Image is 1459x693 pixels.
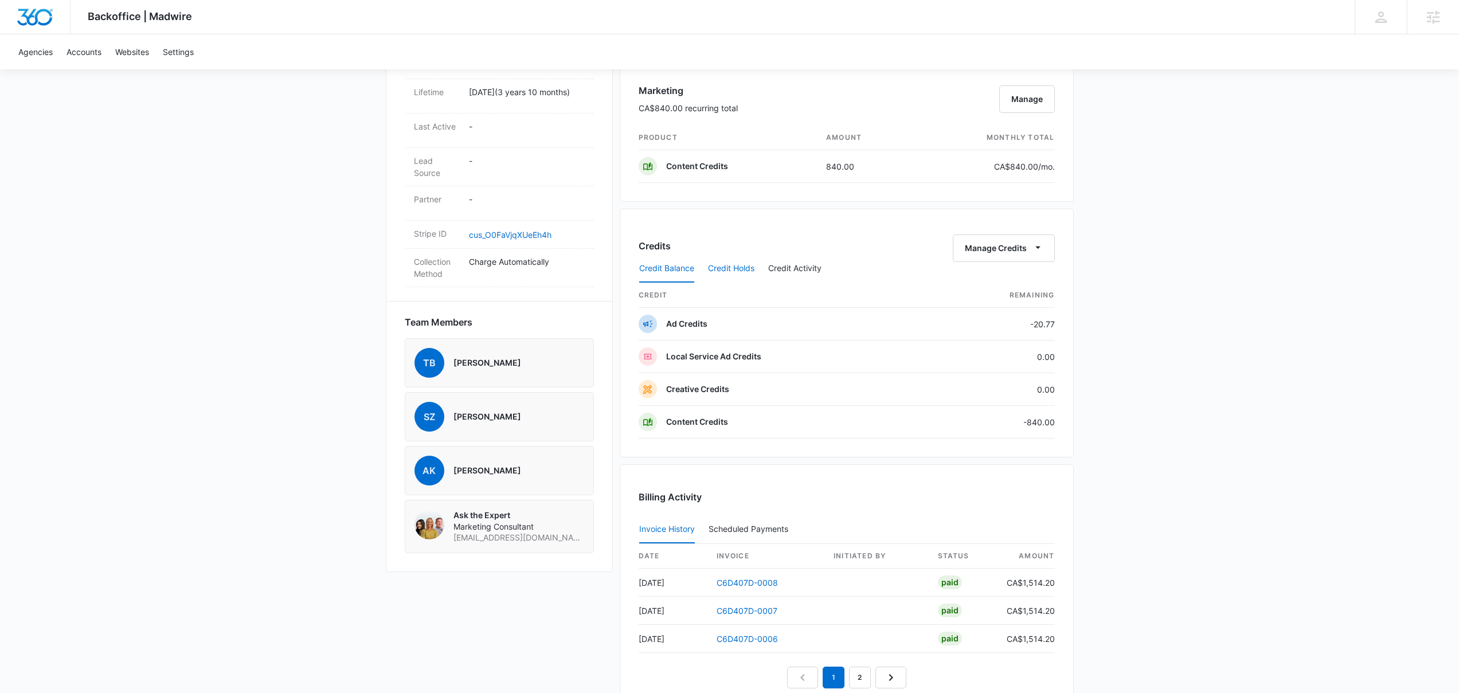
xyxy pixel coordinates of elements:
[469,120,585,132] p: -
[929,544,998,569] th: status
[405,113,594,148] div: Last Active-
[666,160,728,172] p: Content Credits
[953,234,1055,262] button: Manage Credits
[639,625,707,653] td: [DATE]
[639,597,707,625] td: [DATE]
[717,578,778,588] a: C6D407D-0008
[998,569,1055,597] td: CA$1,514.20
[414,456,444,486] span: AK
[998,625,1055,653] td: CA$1,514.20
[666,383,729,395] p: Creative Credits
[998,597,1055,625] td: CA$1,514.20
[469,230,551,240] a: cus_O0FaVjqXUeEh4h
[999,85,1055,113] button: Manage
[817,150,915,183] td: 840.00
[414,510,444,539] img: Ask the Expert
[156,34,201,69] a: Settings
[639,490,1055,504] h3: Billing Activity
[824,544,929,569] th: Initiated By
[933,340,1055,373] td: 0.00
[666,351,761,362] p: Local Service Ad Credits
[933,308,1055,340] td: -20.77
[453,357,521,369] p: [PERSON_NAME]
[938,604,962,617] div: Paid
[707,544,824,569] th: invoice
[469,193,585,205] p: -
[639,544,707,569] th: date
[639,283,933,308] th: credit
[708,255,754,283] button: Credit Holds
[938,575,962,589] div: Paid
[875,667,906,688] a: Next Page
[717,606,777,616] a: C6D407D-0007
[639,516,695,543] button: Invoice History
[414,402,444,432] span: SZ
[453,465,521,476] p: [PERSON_NAME]
[108,34,156,69] a: Websites
[938,632,962,645] div: Paid
[453,411,521,422] p: [PERSON_NAME]
[1038,162,1055,171] span: /mo.
[405,148,594,186] div: Lead Source-
[405,315,472,329] span: Team Members
[469,86,585,98] p: [DATE] ( 3 years 10 months )
[933,283,1055,308] th: Remaining
[717,634,778,644] a: C6D407D-0006
[414,228,460,240] dt: Stripe ID
[817,126,915,150] th: amount
[639,126,817,150] th: product
[998,544,1055,569] th: amount
[823,667,844,688] em: 1
[666,318,707,330] p: Ad Credits
[11,34,60,69] a: Agencies
[414,86,460,98] dt: Lifetime
[639,569,707,597] td: [DATE]
[469,256,585,268] p: Charge Automatically
[639,239,671,253] h3: Credits
[414,348,444,378] span: TB
[405,221,594,249] div: Stripe IDcus_O0FaVjqXUeEh4h
[709,525,793,533] div: Scheduled Payments
[787,667,906,688] nav: Pagination
[453,510,584,521] p: Ask the Expert
[88,10,192,22] span: Backoffice | Madwire
[768,255,822,283] button: Credit Activity
[453,521,584,533] span: Marketing Consultant
[453,532,584,543] span: [EMAIL_ADDRESS][DOMAIN_NAME]
[414,256,460,280] dt: Collection Method
[666,416,728,428] p: Content Credits
[414,193,460,205] dt: Partner
[849,667,871,688] a: Page 2
[994,160,1055,173] p: CA$840.00
[639,84,738,97] h3: Marketing
[405,186,594,221] div: Partner-
[639,255,694,283] button: Credit Balance
[405,79,594,113] div: Lifetime[DATE](3 years 10 months)
[60,34,108,69] a: Accounts
[639,102,738,114] p: CA$840.00 recurring total
[915,126,1055,150] th: monthly total
[414,120,460,132] dt: Last Active
[405,249,594,287] div: Collection MethodCharge Automatically
[414,155,460,179] dt: Lead Source
[933,373,1055,406] td: 0.00
[933,406,1055,438] td: -840.00
[469,155,585,167] p: -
